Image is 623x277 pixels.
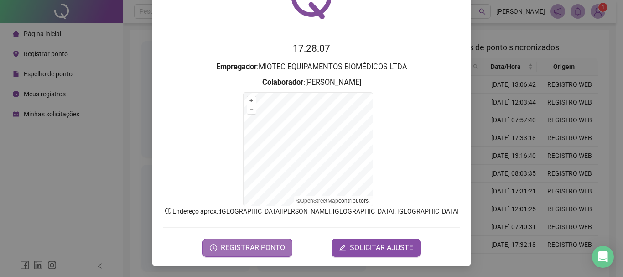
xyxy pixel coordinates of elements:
[163,206,460,216] p: Endereço aprox. : [GEOGRAPHIC_DATA][PERSON_NAME], [GEOGRAPHIC_DATA], [GEOGRAPHIC_DATA]
[210,244,217,251] span: clock-circle
[301,198,338,204] a: OpenStreetMap
[332,239,421,257] button: editSOLICITAR AJUSTE
[247,96,256,105] button: +
[350,242,413,253] span: SOLICITAR AJUSTE
[221,242,285,253] span: REGISTRAR PONTO
[339,244,346,251] span: edit
[216,63,257,71] strong: Empregador
[293,43,330,54] time: 17:28:07
[164,207,172,215] span: info-circle
[163,77,460,89] h3: : [PERSON_NAME]
[262,78,303,87] strong: Colaborador
[202,239,292,257] button: REGISTRAR PONTO
[247,105,256,114] button: –
[296,198,370,204] li: © contributors.
[592,246,614,268] div: Open Intercom Messenger
[163,61,460,73] h3: : MIOTEC EQUIPAMENTOS BIOMÉDICOS LTDA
